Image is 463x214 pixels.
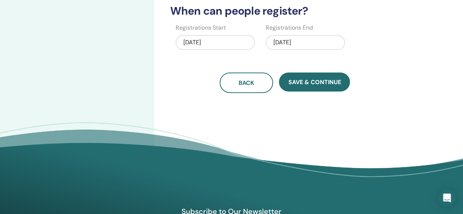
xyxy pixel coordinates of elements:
[176,35,255,50] div: [DATE]
[239,79,254,87] span: Back
[266,35,345,50] div: [DATE]
[220,72,273,93] button: Back
[176,23,226,32] label: Registrations Start
[279,72,350,91] button: Save & Continue
[166,4,404,18] h3: When can people register?
[438,189,456,207] div: Open Intercom Messenger
[288,78,341,86] span: Save & Continue
[266,23,313,32] label: Registrations End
